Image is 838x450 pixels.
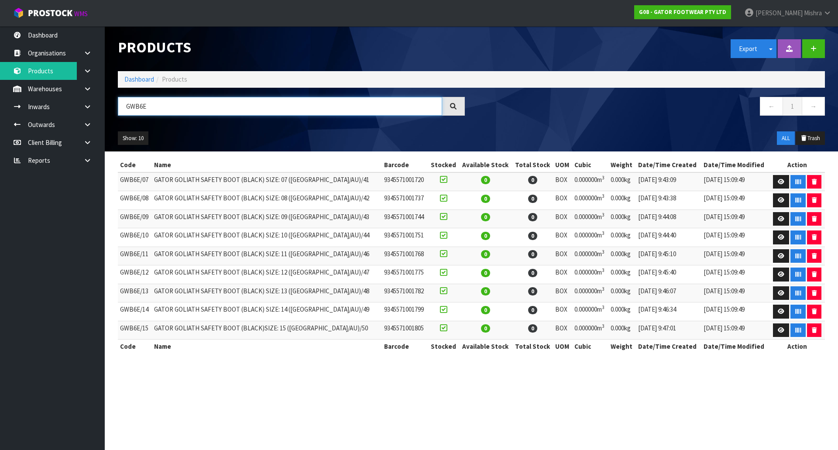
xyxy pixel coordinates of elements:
span: 0 [481,324,490,333]
th: Barcode [382,340,428,354]
td: [DATE] 9:46:34 [636,302,702,321]
span: 0 [528,324,537,333]
td: [DATE] 9:45:10 [636,247,702,265]
td: BOX [553,247,572,265]
button: Show: 10 [118,131,148,145]
th: Barcode [382,158,428,172]
span: 0 [481,195,490,203]
th: Weight [608,158,636,172]
th: Cubic [572,340,608,354]
button: Trash [796,131,825,145]
td: [DATE] 9:46:07 [636,284,702,302]
td: [DATE] 9:43:38 [636,191,702,210]
td: 9345571001775 [382,265,428,284]
td: 9345571001751 [382,228,428,247]
th: Cubic [572,158,608,172]
td: GATOR GOLIATH SAFETY BOOT (BLACK)SIZE: 15 ([GEOGRAPHIC_DATA]/AU)/50 [152,321,381,340]
button: Export [731,39,766,58]
td: BOX [553,265,572,284]
td: GATOR GOLIATH SAFETY BOOT (BLACK) SIZE: 10 ([GEOGRAPHIC_DATA]/AU)/44 [152,228,381,247]
td: BOX [553,172,572,191]
span: 0 [481,306,490,314]
th: Date/Time Created [636,340,702,354]
td: GWB6E/13 [118,284,152,302]
td: GATOR GOLIATH SAFETY BOOT (BLACK) SIZE: 11 ([GEOGRAPHIC_DATA]/AU)/46 [152,247,381,265]
td: [DATE] 9:44:08 [636,210,702,228]
td: 0.000000m [572,284,608,302]
td: 9345571001768 [382,247,428,265]
td: [DATE] 9:43:09 [636,172,702,191]
th: Total Stock [512,340,553,354]
td: 9345571001720 [382,172,428,191]
nav: Page navigation [478,97,825,118]
th: Available Stock [459,158,512,172]
img: cube-alt.png [13,7,24,18]
th: Code [118,340,152,354]
td: 0.000kg [608,265,636,284]
span: 0 [528,287,537,295]
td: BOX [553,302,572,321]
span: 0 [528,195,537,203]
th: Weight [608,340,636,354]
td: 0.000000m [572,247,608,265]
sup: 3 [602,230,604,236]
td: GWB6E/11 [118,247,152,265]
td: 9345571001799 [382,302,428,321]
sup: 3 [602,249,604,255]
td: BOX [553,228,572,247]
td: GATOR GOLIATH SAFETY BOOT (BLACK) SIZE: 12 ([GEOGRAPHIC_DATA]/AU)/47 [152,265,381,284]
td: 0.000000m [572,228,608,247]
th: UOM [553,340,572,354]
td: GWB6E/09 [118,210,152,228]
span: ProStock [28,7,72,19]
td: [DATE] 9:44:40 [636,228,702,247]
sup: 3 [602,323,604,329]
td: [DATE] 15:09:49 [701,191,769,210]
td: GWB6E/12 [118,265,152,284]
span: 0 [528,176,537,184]
td: 0.000kg [608,172,636,191]
td: [DATE] 9:45:40 [636,265,702,284]
td: BOX [553,321,572,340]
td: 0.000000m [572,191,608,210]
td: 0.000kg [608,302,636,321]
a: → [802,97,825,116]
th: Date/Time Modified [701,340,769,354]
th: UOM [553,158,572,172]
sup: 3 [602,193,604,199]
td: GWB6E/10 [118,228,152,247]
th: Code [118,158,152,172]
td: 0.000kg [608,321,636,340]
span: 0 [481,232,490,240]
td: GATOR GOLIATH SAFETY BOOT (BLACK) SIZE: 07 ([GEOGRAPHIC_DATA]/AU)/41 [152,172,381,191]
td: BOX [553,191,572,210]
td: GWB6E/07 [118,172,152,191]
sup: 3 [602,304,604,310]
span: 0 [528,306,537,314]
td: [DATE] 15:09:49 [701,302,769,321]
th: Name [152,340,381,354]
input: Search products [118,97,442,116]
td: 0.000000m [572,302,608,321]
a: ← [760,97,783,116]
td: [DATE] 15:09:49 [701,284,769,302]
span: 0 [481,213,490,221]
h1: Products [118,39,465,55]
th: Action [769,158,825,172]
th: Available Stock [459,340,512,354]
td: [DATE] 9:47:01 [636,321,702,340]
sup: 3 [602,175,604,181]
td: 0.000kg [608,191,636,210]
td: 0.000000m [572,172,608,191]
td: [DATE] 15:09:49 [701,228,769,247]
a: Dashboard [124,75,154,83]
td: BOX [553,284,572,302]
th: Total Stock [512,158,553,172]
th: Date/Time Modified [701,158,769,172]
td: [DATE] 15:09:49 [701,321,769,340]
a: G08 - GATOR FOOTWEAR PTY LTD [634,5,731,19]
td: 9345571001737 [382,191,428,210]
td: 0.000kg [608,284,636,302]
th: Date/Time Created [636,158,702,172]
strong: G08 - GATOR FOOTWEAR PTY LTD [639,8,726,16]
